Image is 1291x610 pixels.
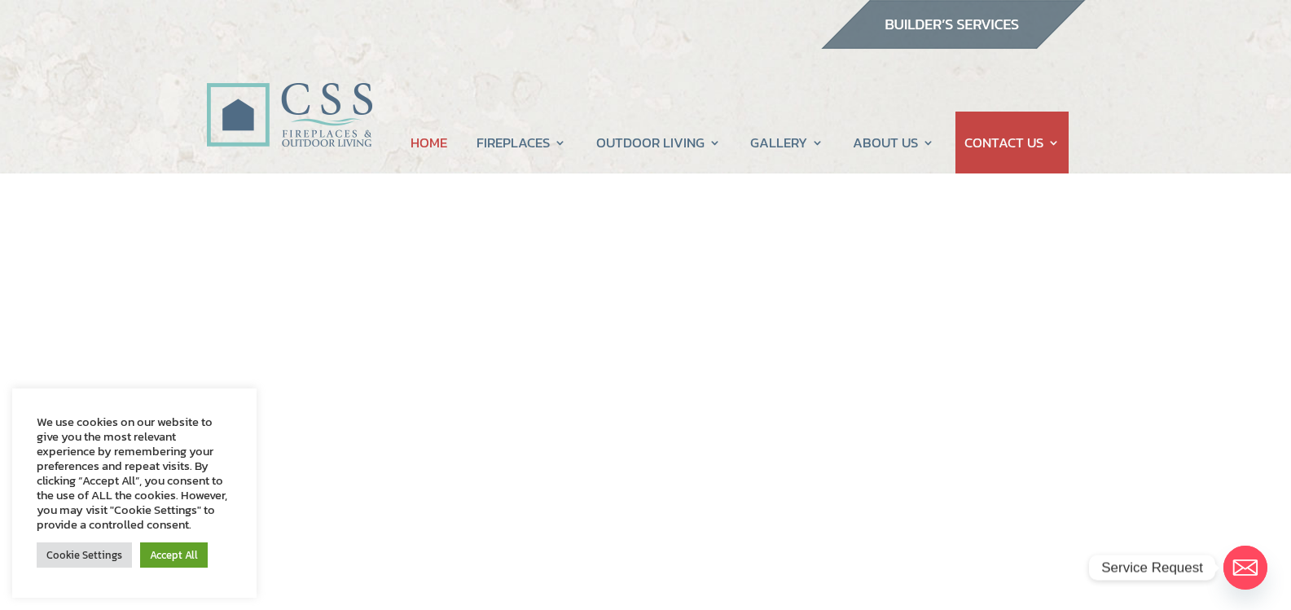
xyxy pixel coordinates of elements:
a: builder services construction supply [820,33,1086,55]
a: Cookie Settings [37,542,132,568]
a: HOME [411,112,447,173]
a: FIREPLACES [476,112,566,173]
a: ABOUT US [853,112,934,173]
a: OUTDOOR LIVING [596,112,721,173]
a: Email [1223,546,1267,590]
a: GALLERY [750,112,823,173]
a: CONTACT US [964,112,1060,173]
img: CSS Fireplaces & Outdoor Living (Formerly Construction Solutions & Supply)- Jacksonville Ormond B... [206,37,372,156]
div: We use cookies on our website to give you the most relevant experience by remembering your prefer... [37,415,232,532]
a: Accept All [140,542,208,568]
